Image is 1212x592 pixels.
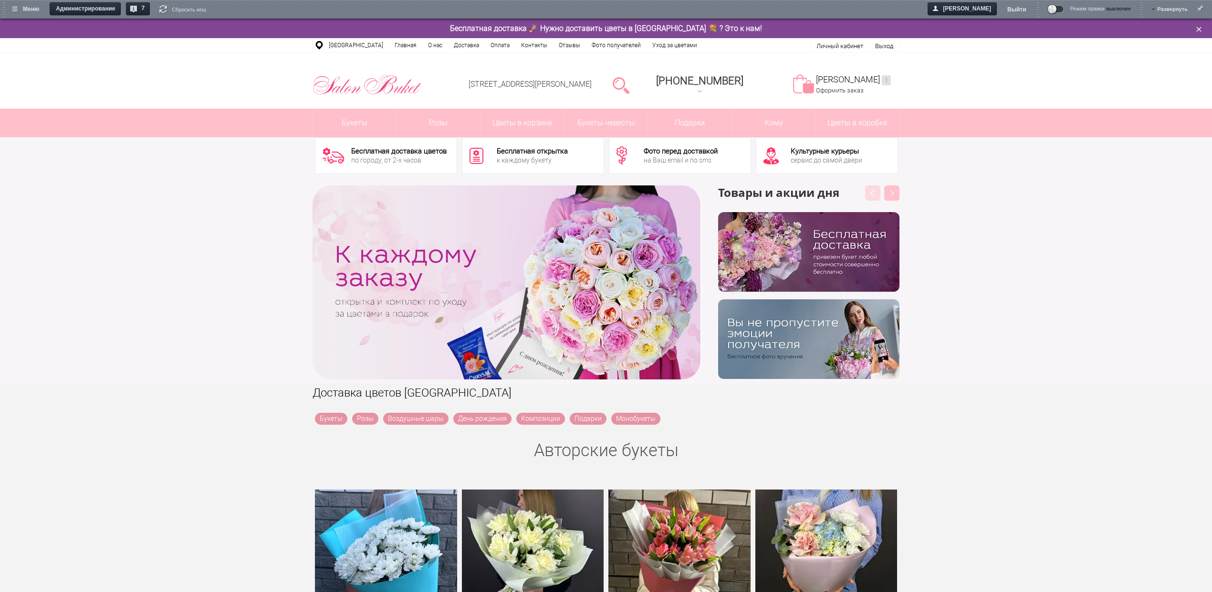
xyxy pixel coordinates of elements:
a: Администрирование [50,2,121,16]
a: Оплата [485,38,515,52]
a: Развернуть [1158,2,1188,15]
a: [STREET_ADDRESS][PERSON_NAME] [469,80,592,89]
a: О нас [422,38,448,52]
div: Фото перед доставкой [644,148,718,155]
a: Отзывы [553,38,586,52]
a: [PHONE_NUMBER] [650,71,749,99]
span: Администрирование [51,2,121,16]
a: Фото получателей [586,38,647,52]
img: Цветы Нижний Новгород [313,72,422,97]
span: выключен [1107,6,1131,11]
a: Оформить заказ [816,87,864,94]
a: Розы [397,109,481,137]
span: Сбросить кеш [172,5,206,14]
a: Букеты [313,109,397,137]
img: v9wy31nijnvkfycrkduev4dhgt9psb7e.png.webp [718,299,899,379]
a: [PERSON_NAME] [928,2,997,16]
div: Культурные курьеры [791,148,862,155]
div: Бесплатная доставка цветов [351,148,447,155]
a: Сбросить кеш [159,5,206,15]
h3: Товары и акции дня [718,185,899,212]
a: Личный кабинет [816,42,863,50]
a: Букеты [315,413,347,425]
a: Контакты [515,38,553,52]
ins: 1 [882,75,891,85]
a: Режим правкивыключен [1048,6,1131,17]
span: Меню [9,3,45,17]
div: Бесплатная доставка 🚀 Нужно доставить цветы в [GEOGRAPHIC_DATA] 💐 ? Это к нам! [305,23,907,33]
span: 7 [138,2,150,16]
img: hpaj04joss48rwypv6hbykmvk1dj7zyr.png.webp [718,212,899,292]
div: Бесплатная открытка [497,148,568,155]
a: Розы [352,413,378,425]
a: Букеты невесты [564,109,648,137]
a: Воздушные шары [383,413,449,425]
span: Режим правки [1070,6,1105,17]
a: 7 [126,2,150,16]
div: на Ваш email и по sms [644,157,718,163]
div: сервис до самой двери [791,157,862,163]
span: Кому [732,109,815,137]
a: Композиции [516,413,565,425]
span: [PERSON_NAME] [929,2,997,16]
a: Подарки [570,413,606,425]
a: Доставка [448,38,485,52]
div: к каждому букету [497,157,568,163]
a: Подарки [648,109,731,137]
span: Развернуть [1158,2,1188,11]
a: Цветы в коробке [815,109,899,137]
h1: Доставка цветов [GEOGRAPHIC_DATA] [313,384,899,401]
a: Уход за цветами [647,38,703,52]
a: Выйти [1007,2,1026,17]
button: Next [884,185,899,201]
a: Меню [8,2,45,16]
a: Главная [389,38,422,52]
div: по городу, от 2-х часов [351,157,447,163]
span: [PHONE_NUMBER] [656,75,743,87]
a: [PERSON_NAME]1 [816,74,891,85]
a: Цветы в корзине [481,109,564,137]
a: Выход [875,42,893,50]
a: Авторские букеты [534,440,679,460]
a: Монобукеты [611,413,660,425]
a: День рождения [453,413,512,425]
a: [GEOGRAPHIC_DATA] [323,38,389,52]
